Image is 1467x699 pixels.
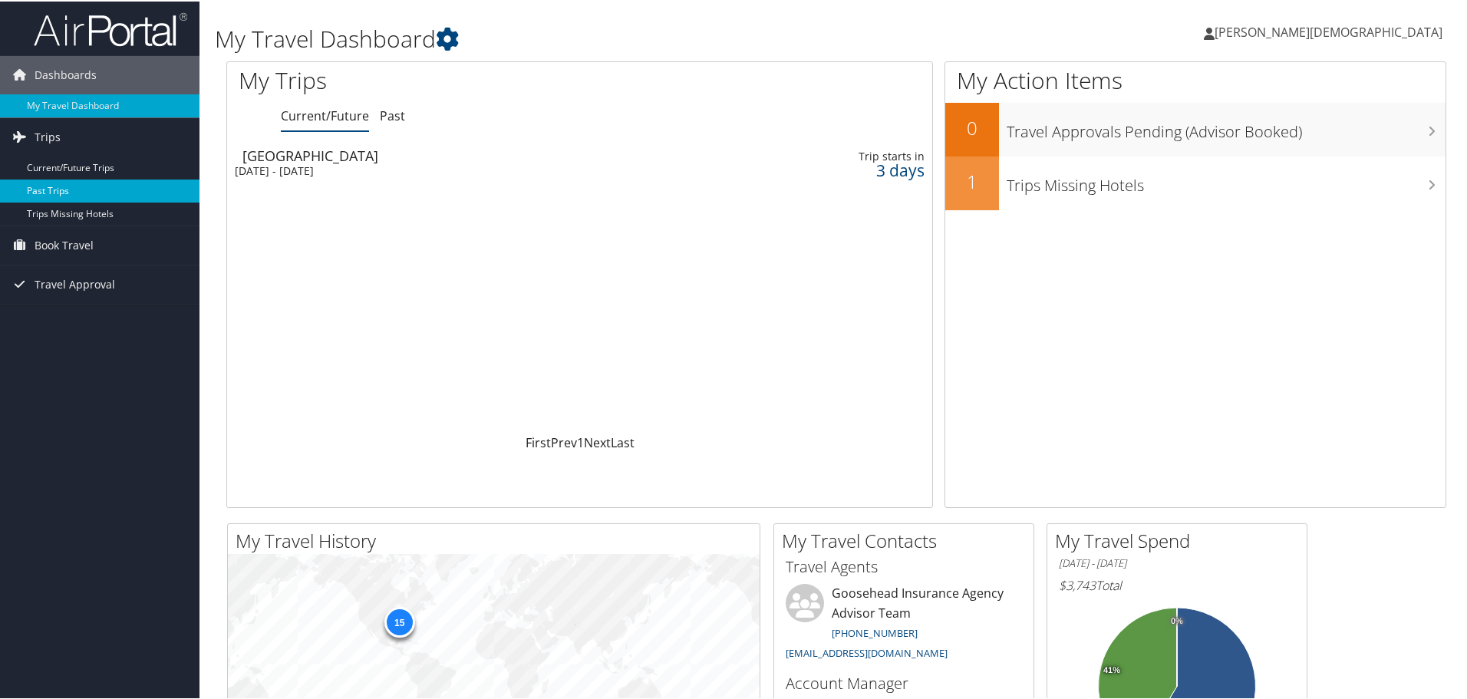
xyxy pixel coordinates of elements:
[1103,664,1120,674] tspan: 41%
[766,162,925,176] div: 3 days
[945,101,1446,155] a: 0Travel Approvals Pending (Advisor Booked)
[35,117,61,155] span: Trips
[945,114,999,140] h2: 0
[786,555,1022,576] h3: Travel Agents
[236,526,760,552] h2: My Travel History
[611,433,635,450] a: Last
[526,433,551,450] a: First
[1059,575,1096,592] span: $3,743
[235,163,668,176] div: [DATE] - [DATE]
[384,605,414,636] div: 15
[1171,615,1183,625] tspan: 0%
[242,147,676,161] div: [GEOGRAPHIC_DATA]
[766,148,925,162] div: Trip starts in
[239,63,627,95] h1: My Trips
[1215,22,1442,39] span: [PERSON_NAME][DEMOGRAPHIC_DATA]
[551,433,577,450] a: Prev
[34,10,187,46] img: airportal-logo.png
[35,54,97,93] span: Dashboards
[832,625,918,638] a: [PHONE_NUMBER]
[1007,166,1446,195] h3: Trips Missing Hotels
[778,582,1030,664] li: Goosehead Insurance Agency Advisor Team
[945,63,1446,95] h1: My Action Items
[35,264,115,302] span: Travel Approval
[281,106,369,123] a: Current/Future
[215,21,1043,54] h1: My Travel Dashboard
[584,433,611,450] a: Next
[786,645,948,658] a: [EMAIL_ADDRESS][DOMAIN_NAME]
[945,155,1446,209] a: 1Trips Missing Hotels
[782,526,1033,552] h2: My Travel Contacts
[1007,112,1446,141] h3: Travel Approvals Pending (Advisor Booked)
[1204,8,1458,54] a: [PERSON_NAME][DEMOGRAPHIC_DATA]
[35,225,94,263] span: Book Travel
[380,106,405,123] a: Past
[1055,526,1307,552] h2: My Travel Spend
[1059,555,1295,569] h6: [DATE] - [DATE]
[577,433,584,450] a: 1
[945,167,999,193] h2: 1
[786,671,1022,693] h3: Account Manager
[1059,575,1295,592] h6: Total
